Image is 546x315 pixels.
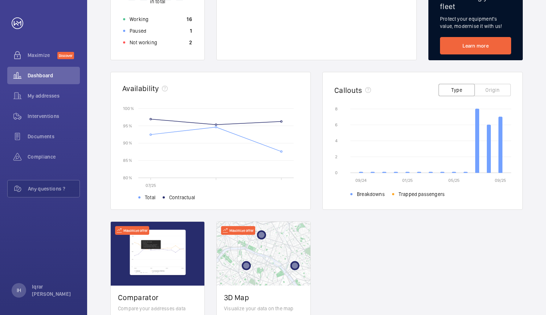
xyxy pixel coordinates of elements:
[224,293,303,302] h2: 3D Map
[448,178,460,183] text: 05/25
[335,170,338,175] text: 0
[221,226,255,235] div: Maximize offer
[146,183,156,188] text: 07/25
[357,191,385,198] span: Breakdowns
[123,140,132,146] text: 90 %
[187,16,192,23] p: 16
[57,52,74,59] span: Discover
[224,305,303,312] p: Visualize your data on the map
[189,39,192,46] p: 2
[28,52,57,59] span: Maximize
[28,92,80,99] span: My addresses
[28,185,80,192] span: Any questions ?
[123,106,134,111] text: 100 %
[169,194,195,201] span: Contractual
[28,112,80,120] span: Interventions
[440,15,511,30] p: Protect your equipment's value, modernise it with us!
[474,84,511,96] button: Origin
[123,123,132,128] text: 95 %
[118,305,197,312] p: Compare your addresses data
[334,86,362,95] h2: Callouts
[17,287,21,294] p: IH
[123,175,132,180] text: 80 %
[335,138,338,143] text: 4
[495,178,506,183] text: 09/25
[28,153,80,160] span: Compliance
[32,283,76,298] p: Iqrar [PERSON_NAME]
[130,27,146,34] p: Paused
[115,226,149,235] div: Maximize offer
[335,122,338,127] text: 6
[122,84,159,93] h2: Availability
[335,106,338,111] text: 8
[439,84,475,96] button: Type
[440,37,511,54] a: Learn more
[335,154,337,159] text: 2
[130,16,148,23] p: Working
[28,133,80,140] span: Documents
[130,39,157,46] p: Not working
[399,191,445,198] span: Trapped passengers
[118,293,197,302] h2: Comparator
[190,27,192,34] p: 1
[28,72,80,79] span: Dashboard
[145,194,155,201] span: Total
[402,178,413,183] text: 01/25
[355,178,367,183] text: 09/24
[123,158,132,163] text: 85 %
